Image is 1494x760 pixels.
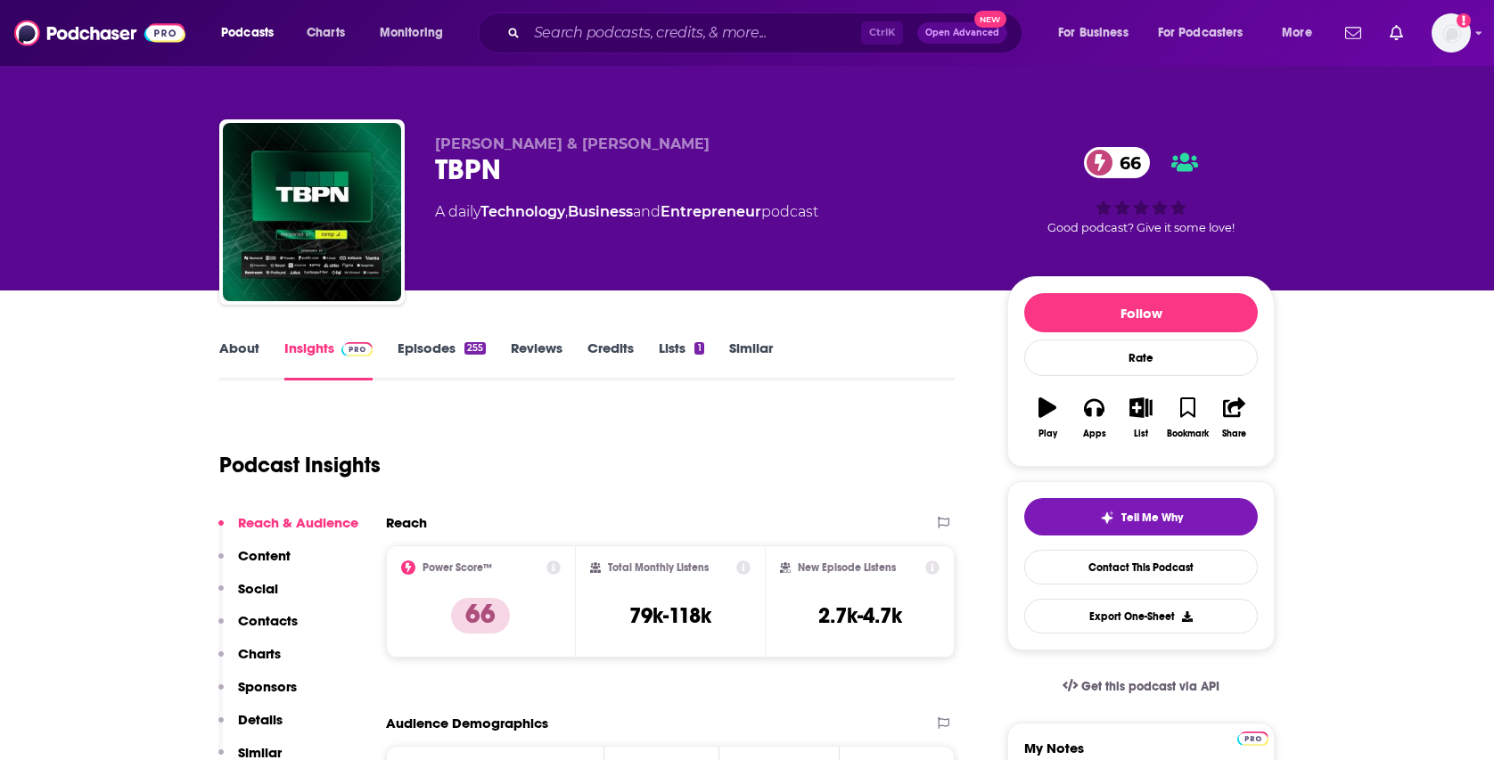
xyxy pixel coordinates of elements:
[1164,386,1211,450] button: Bookmark
[295,19,356,47] a: Charts
[1024,339,1258,376] div: Rate
[238,514,358,531] p: Reach & Audience
[568,203,633,220] a: Business
[1024,386,1071,450] button: Play
[1282,20,1312,45] span: More
[1024,498,1258,535] button: tell me why sparkleTell Me Why
[629,602,711,629] h3: 79k-118k
[1046,19,1151,47] button: open menu
[1084,147,1150,178] a: 66
[1102,147,1150,178] span: 66
[495,12,1039,53] div: Search podcasts, credits, & more...
[1146,19,1269,47] button: open menu
[1432,13,1471,53] img: User Profile
[1432,13,1471,53] span: Logged in as ms225m
[917,22,1007,44] button: Open AdvancedNew
[218,645,281,678] button: Charts
[511,339,562,380] a: Reviews
[218,711,283,744] button: Details
[451,598,510,633] p: 66
[1081,679,1219,694] span: Get this podcast via API
[1024,599,1258,633] button: Export One-Sheet
[341,342,373,356] img: Podchaser Pro
[386,715,548,731] h2: Audience Demographics
[14,16,185,50] img: Podchaser - Follow, Share and Rate Podcasts
[1158,20,1244,45] span: For Podcasters
[423,561,492,574] h2: Power Score™
[218,514,358,547] button: Reach & Audience
[608,561,709,574] h2: Total Monthly Listens
[1038,429,1057,439] div: Play
[1457,13,1471,28] svg: Add a profile image
[284,339,373,380] a: InsightsPodchaser Pro
[238,547,291,564] p: Content
[1024,293,1258,332] button: Follow
[480,203,565,220] a: Technology
[974,11,1006,28] span: New
[661,203,761,220] a: Entrepreneur
[1338,18,1368,48] a: Show notifications dropdown
[1237,731,1268,746] img: Podchaser Pro
[386,514,427,531] h2: Reach
[367,19,466,47] button: open menu
[238,645,281,662] p: Charts
[1222,429,1246,439] div: Share
[1432,13,1471,53] button: Show profile menu
[218,580,278,613] button: Social
[238,612,298,629] p: Contacts
[238,580,278,597] p: Social
[1121,511,1183,525] span: Tell Me Why
[219,452,381,478] h1: Podcast Insights
[818,602,902,629] h3: 2.7k-4.7k
[659,339,703,380] a: Lists1
[238,678,297,695] p: Sponsors
[1024,550,1258,584] a: Contact This Podcast
[587,339,634,380] a: Credits
[1383,18,1410,48] a: Show notifications dropdown
[1048,665,1234,708] a: Get this podcast via API
[435,201,818,223] div: A daily podcast
[1237,729,1268,746] a: Pro website
[218,612,298,645] button: Contacts
[209,19,297,47] button: open menu
[925,29,999,37] span: Open Advanced
[565,203,568,220] span: ,
[218,678,297,711] button: Sponsors
[1211,386,1258,450] button: Share
[398,339,486,380] a: Episodes255
[633,203,661,220] span: and
[1071,386,1117,450] button: Apps
[435,135,710,152] span: [PERSON_NAME] & [PERSON_NAME]
[1100,511,1114,525] img: tell me why sparkle
[219,339,259,380] a: About
[223,123,401,301] img: TBPN
[1007,135,1275,246] div: 66Good podcast? Give it some love!
[1083,429,1106,439] div: Apps
[380,20,443,45] span: Monitoring
[1047,221,1235,234] span: Good podcast? Give it some love!
[307,20,345,45] span: Charts
[694,342,703,355] div: 1
[527,19,861,47] input: Search podcasts, credits, & more...
[464,342,486,355] div: 255
[729,339,773,380] a: Similar
[1058,20,1129,45] span: For Business
[861,21,903,45] span: Ctrl K
[798,561,896,574] h2: New Episode Listens
[1269,19,1334,47] button: open menu
[218,547,291,580] button: Content
[221,20,274,45] span: Podcasts
[1118,386,1164,450] button: List
[1167,429,1209,439] div: Bookmark
[1134,429,1148,439] div: List
[238,711,283,728] p: Details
